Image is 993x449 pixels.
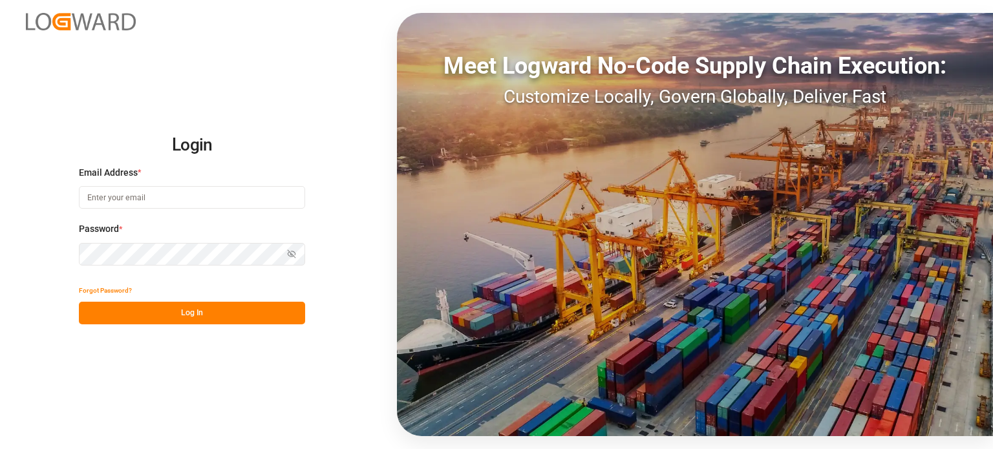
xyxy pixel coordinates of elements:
[79,186,305,209] input: Enter your email
[79,279,132,302] button: Forgot Password?
[79,125,305,166] h2: Login
[79,166,138,180] span: Email Address
[26,13,136,30] img: Logward_new_orange.png
[79,222,119,236] span: Password
[397,48,993,83] div: Meet Logward No-Code Supply Chain Execution:
[397,83,993,110] div: Customize Locally, Govern Globally, Deliver Fast
[79,302,305,324] button: Log In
